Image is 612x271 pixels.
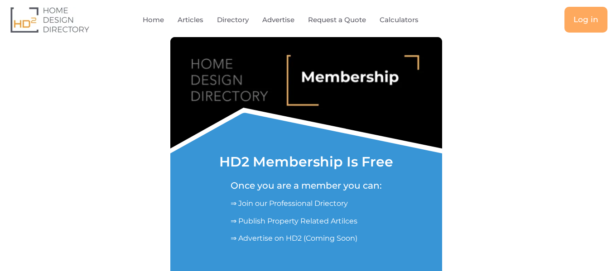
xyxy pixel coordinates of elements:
a: Directory [217,10,249,30]
nav: Menu [125,10,457,30]
p: ⇒ Join our Professional Driectory [231,198,382,209]
a: Request a Quote [308,10,366,30]
h5: Once you are a member you can: [231,180,382,191]
h1: HD2 Membership Is Free [219,155,393,169]
a: Home [143,10,164,30]
a: Advertise [262,10,294,30]
span: Log in [573,16,598,24]
a: Articles [178,10,203,30]
a: Calculators [380,10,419,30]
a: Log in [564,7,607,33]
p: ⇒ Advertise on HD2 (Coming Soon) [231,233,382,244]
p: ⇒ Publish Property Related Artilces [231,216,382,227]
